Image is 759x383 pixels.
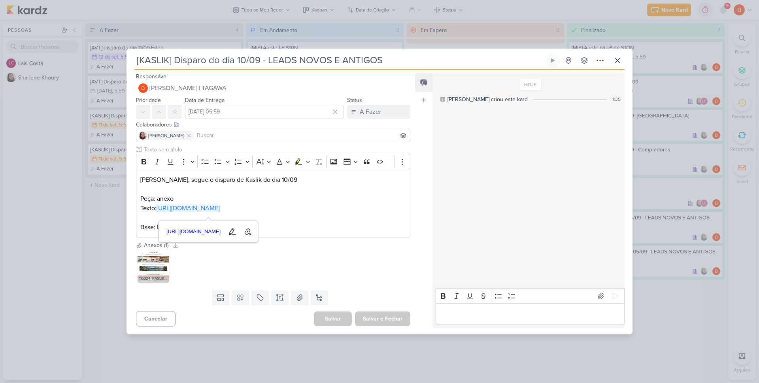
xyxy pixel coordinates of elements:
[360,107,381,117] div: A Fazer
[136,97,161,104] label: Prioridade
[136,121,410,129] div: Colaboradores
[136,311,176,326] button: Cancelar
[134,53,544,68] input: Kard Sem Título
[347,105,410,119] button: A Fazer
[140,194,406,204] p: Peça: anexo
[447,95,528,104] div: [PERSON_NAME] criou este kard
[142,145,410,154] input: Texto sem título
[549,57,556,64] div: Ligar relógio
[136,81,410,95] button: [PERSON_NAME] | TAGAWA
[136,154,410,169] div: Editor toolbar
[138,83,148,93] img: Diego Lima | TAGAWA
[195,131,408,140] input: Buscar
[140,223,406,232] p: Base: Leads novos e Leads antigos
[436,303,625,325] div: Editor editing area: main
[140,175,406,185] p: [PERSON_NAME], segue o disparo de Kaslik do dia 10/09
[148,132,184,139] span: [PERSON_NAME]
[136,169,410,238] div: Editor editing area: main
[144,241,168,249] div: Anexos (1)
[436,288,625,304] div: Editor toolbar
[347,97,362,104] label: Status
[185,97,225,104] label: Data de Entrega
[136,73,168,80] label: Responsável
[164,227,223,236] span: [URL][DOMAIN_NAME]
[138,275,169,283] div: 116324_KASLIK _ E-MAIL MKT _ KASLIK IBIRAPUERA _ MAIS QUE UM LAR, UM INVESTIMENTO INTELIGENTE.jpg
[140,204,406,213] p: Texto:
[157,204,220,212] a: [URL][DOMAIN_NAME]
[164,226,224,238] a: [URL][DOMAIN_NAME]
[612,96,621,103] div: 1:35
[149,83,227,93] span: [PERSON_NAME] | TAGAWA
[185,105,344,119] input: Select a date
[138,251,169,283] img: tkDzGdcaO8rT2oEepB0EaP597R5nJJGgaJ162mSN.jpg
[139,132,147,140] img: Sharlene Khoury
